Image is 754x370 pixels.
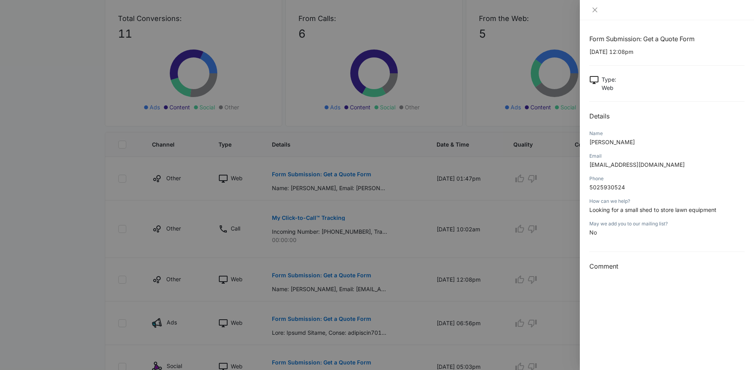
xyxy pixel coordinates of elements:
div: Name [589,130,745,137]
h2: Details [589,111,745,121]
div: Phone [589,175,745,182]
span: [PERSON_NAME] [589,139,635,145]
button: Close [589,6,600,13]
span: Looking for a small shed to store lawn equipment [589,206,716,213]
div: May we add you to our mailing list? [589,220,745,227]
p: Web [602,84,616,92]
p: Type : [602,75,616,84]
span: No [589,229,597,236]
div: Email [589,153,745,160]
h1: Form Submission: Get a Quote Form [589,34,745,44]
h3: Comment [589,261,745,271]
p: [DATE] 12:08pm [589,48,745,56]
span: [EMAIL_ADDRESS][DOMAIN_NAME] [589,161,685,168]
span: close [592,7,598,13]
span: 5025930524 [589,184,625,191]
div: How can we help? [589,198,745,205]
